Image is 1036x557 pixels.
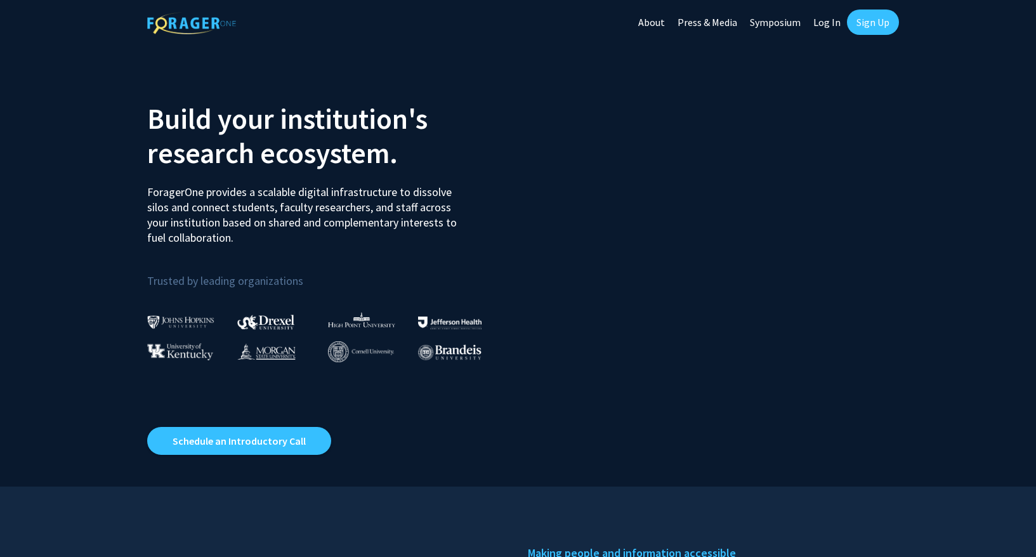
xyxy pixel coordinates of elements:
[237,343,296,360] img: Morgan State University
[147,315,214,329] img: Johns Hopkins University
[147,102,509,170] h2: Build your institution's research ecosystem.
[418,317,482,329] img: Thomas Jefferson University
[847,10,899,35] a: Sign Up
[147,12,236,34] img: ForagerOne Logo
[147,427,331,455] a: Opens in a new tab
[237,315,294,329] img: Drexel University
[147,256,509,291] p: Trusted by leading organizations
[147,343,213,360] img: University of Kentucky
[418,344,482,360] img: Brandeis University
[328,341,394,362] img: Cornell University
[328,312,395,327] img: High Point University
[147,175,466,246] p: ForagerOne provides a scalable digital infrastructure to dissolve silos and connect students, fac...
